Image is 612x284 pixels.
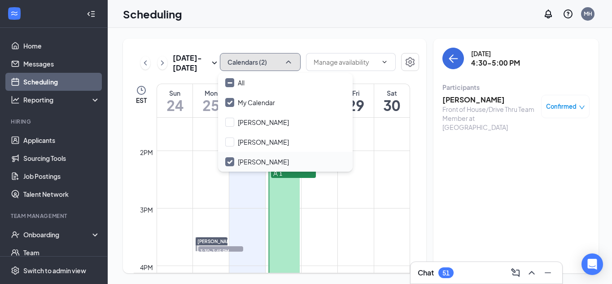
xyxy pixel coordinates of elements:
[138,262,155,272] div: 4pm
[136,96,147,105] span: EST
[10,9,19,18] svg: WorkstreamLogo
[338,84,374,117] a: August 29, 2025
[579,104,585,111] span: down
[157,98,192,113] h1: 24
[11,266,20,275] svg: Settings
[193,84,229,117] a: August 25, 2025
[193,98,229,113] h1: 25
[418,268,434,278] h3: Chat
[11,230,20,239] svg: UserCheck
[193,89,229,98] div: Mon
[23,149,100,167] a: Sourcing Tools
[448,53,459,64] svg: ArrowLeft
[401,53,419,73] a: Settings
[23,266,86,275] div: Switch to admin view
[442,48,464,69] button: back-button
[273,171,278,177] svg: User
[23,95,101,104] div: Reporting
[541,266,555,280] button: Minimize
[526,267,537,278] svg: ChevronUp
[23,244,100,262] a: Team
[220,53,301,71] button: Calendars (2)ChevronUp
[374,84,410,117] a: August 30, 2025
[401,53,419,71] button: Settings
[138,205,155,215] div: 3pm
[11,118,98,125] div: Hiring
[173,53,209,73] h3: [DATE] - [DATE]
[23,73,100,91] a: Scheduling
[197,239,235,244] span: [PERSON_NAME]
[157,84,192,117] a: August 24, 2025
[157,89,192,98] div: Sun
[209,58,220,68] svg: SmallChevronDown
[314,57,377,67] input: Manage availability
[23,55,100,73] a: Messages
[338,98,374,113] h1: 29
[442,105,537,132] div: Front of House/Drive Thru Team Member at [GEOGRAPHIC_DATA]
[87,9,96,18] svg: Collapse
[23,131,100,149] a: Applicants
[338,89,374,98] div: Fri
[442,95,537,105] h3: [PERSON_NAME]
[280,171,282,177] span: 1
[123,6,182,22] h1: Scheduling
[381,58,388,66] svg: ChevronDown
[508,266,523,280] button: ComposeMessage
[140,56,150,70] button: ChevronLeft
[23,230,92,239] div: Onboarding
[23,185,100,203] a: Talent Network
[563,9,573,19] svg: QuestionInfo
[198,246,243,255] span: 3:30-3:45 PM
[442,83,590,92] div: Participants
[405,57,415,67] svg: Settings
[542,267,553,278] svg: Minimize
[581,253,603,275] div: Open Intercom Messenger
[11,212,98,220] div: Team Management
[471,58,520,68] h3: 4:30-5:00 PM
[141,58,150,68] svg: ChevronLeft
[136,85,147,96] svg: Clock
[11,95,20,104] svg: Analysis
[471,49,520,58] div: [DATE]
[23,37,100,55] a: Home
[584,10,592,18] div: MH
[158,58,167,68] svg: ChevronRight
[157,56,167,70] button: ChevronRight
[284,58,293,67] svg: ChevronUp
[510,267,521,278] svg: ComposeMessage
[525,266,539,280] button: ChevronUp
[546,102,577,111] span: Confirmed
[543,9,554,19] svg: Notifications
[138,147,155,157] div: 2pm
[23,167,100,185] a: Job Postings
[374,98,410,113] h1: 30
[374,89,410,98] div: Sat
[442,269,450,277] div: 51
